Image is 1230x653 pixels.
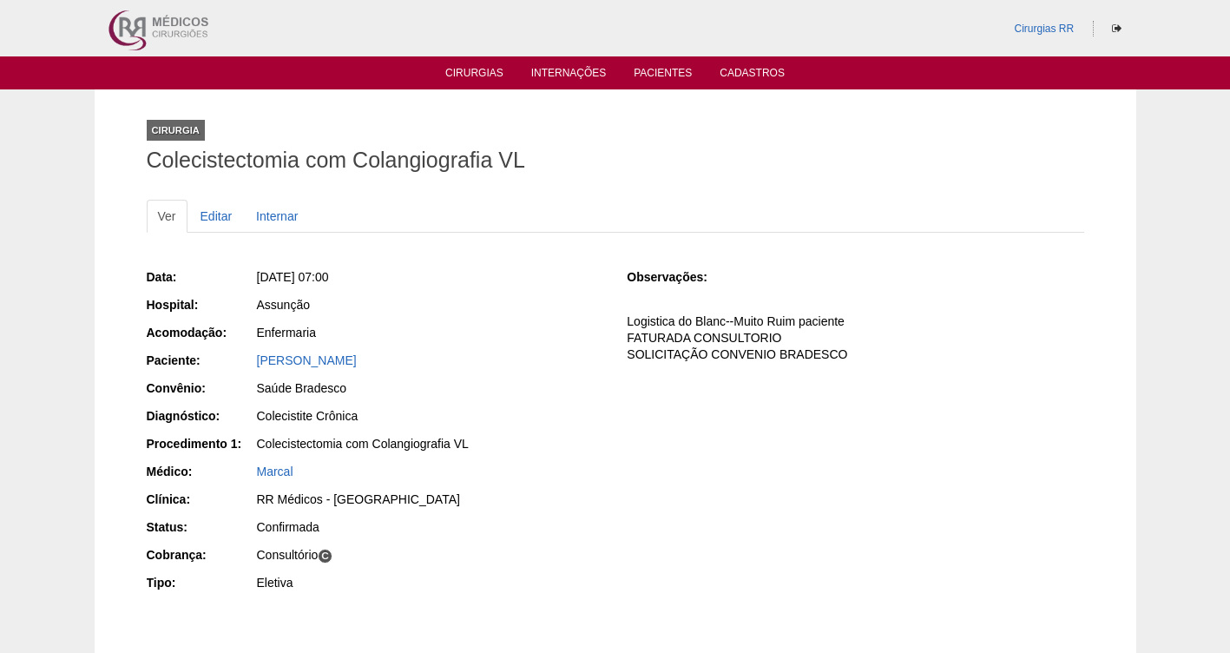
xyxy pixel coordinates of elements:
div: Observações: [627,268,735,286]
div: Cobrança: [147,546,255,564]
div: Clínica: [147,491,255,508]
a: Marcal [257,465,293,478]
a: Cirurgias [445,67,503,84]
a: Editar [189,200,244,233]
a: [PERSON_NAME] [257,353,357,367]
div: Médico: [147,463,255,480]
a: Ver [147,200,187,233]
div: Cirurgia [147,120,205,141]
div: Eletiva [257,574,603,591]
a: Cirurgias RR [1014,23,1074,35]
div: Procedimento 1: [147,435,255,452]
a: Internar [245,200,309,233]
div: Acomodação: [147,324,255,341]
a: Cadastros [720,67,785,84]
div: Colecistite Crônica [257,407,603,425]
a: Pacientes [634,67,692,84]
div: Tipo: [147,574,255,591]
div: Assunção [257,296,603,313]
i: Sair [1112,23,1121,34]
span: C [318,549,332,564]
div: Status: [147,518,255,536]
span: [DATE] 07:00 [257,270,329,284]
div: Consultório [257,546,603,564]
div: Convênio: [147,379,255,397]
h1: Colecistectomia com Colangiografia VL [147,149,1084,171]
div: RR Médicos - [GEOGRAPHIC_DATA] [257,491,603,508]
div: Saúde Bradesco [257,379,603,397]
a: Internações [531,67,607,84]
div: Enfermaria [257,324,603,341]
div: Diagnóstico: [147,407,255,425]
div: Colecistectomia com Colangiografia VL [257,435,603,452]
div: Data: [147,268,255,286]
div: Confirmada [257,518,603,536]
div: Hospital: [147,296,255,313]
div: Paciente: [147,352,255,369]
p: Logistica do Blanc--Muito Ruim paciente FATURADA CONSULTORIO SOLICITAÇÃO CONVENIO BRADESCO [627,313,1083,363]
